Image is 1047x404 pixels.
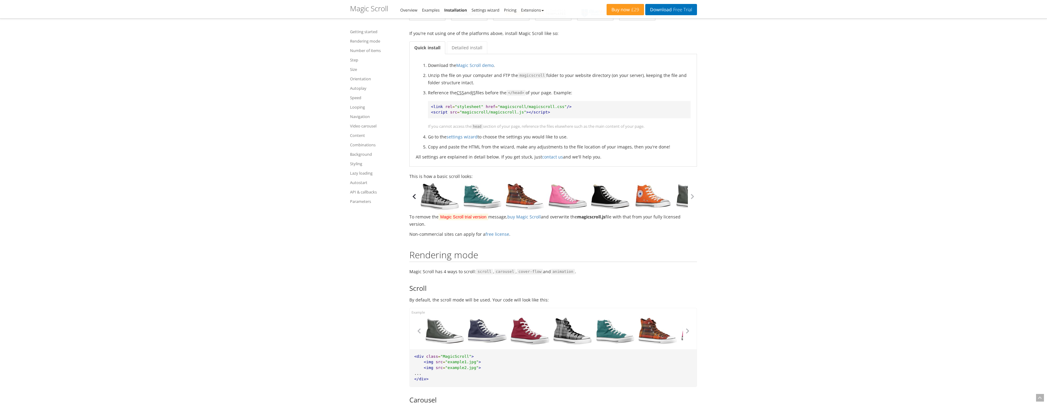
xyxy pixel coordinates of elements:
[350,66,402,73] a: Size
[409,250,697,262] h2: Rendering mode
[476,269,493,274] code: scroll
[414,354,424,359] span: <div
[422,7,439,13] a: Examples
[431,110,448,114] span: <script
[409,213,697,228] p: To remove the message, and overwrite the file with that from your fully licensed version.
[428,62,691,69] li: Download the .
[542,154,563,160] a: contact us
[471,354,474,359] span: >
[485,231,509,237] a: free license
[526,110,550,114] span: ></script>
[551,269,575,274] code: animation
[428,89,691,96] p: Reference the and files before the of your page. Example:
[446,134,478,140] a: settings wizard
[518,73,546,78] code: magicscroll
[350,122,402,130] a: Video carousel
[577,214,605,220] strong: magicscroll.js
[409,41,445,54] a: Quick install
[517,269,543,274] code: cover-flow
[424,360,433,364] span: <img
[504,7,516,13] a: Pricing
[445,104,452,109] span: rel
[443,360,445,364] span: =
[438,354,440,359] span: =
[350,160,402,167] a: Styling
[409,30,697,37] p: If you're not using one of the platforms above, install Magic Scroll like so:
[409,296,697,303] p: By default, the scroll mode will be used. Your code will look like this:
[445,365,479,370] span: "example2.jpg"
[436,360,443,364] span: src
[478,360,481,364] span: >
[350,47,402,54] a: Number of items
[350,5,388,12] h1: Magic Scroll
[457,90,464,96] acronym: Cascading Style Sheet
[471,124,483,129] code: head
[350,141,402,148] a: Combinations
[455,104,483,109] span: "stylesheet"
[350,169,402,177] a: Lazy loading
[440,354,471,359] span: "MagicScroll"
[443,365,445,370] span: =
[409,284,697,292] h3: Scroll
[409,396,697,403] h3: Carousel
[428,143,691,150] li: Copy and paste the HTML from the wizard, make any adjustments to the file location of your images...
[350,75,402,82] a: Orientation
[494,269,516,274] code: carousel
[672,7,692,12] span: Free Trial
[456,62,494,68] a: Magic Scroll demo
[409,268,697,275] p: Magic Scroll has 4 ways to scroll: , , and .
[428,133,691,140] li: Go to the to choose the settings you would like to use.
[414,371,421,376] span: ...
[431,104,443,109] span: <link
[439,214,488,220] mark: Magic Scroll trial version
[428,123,691,130] p: If you cannot access the section of your page, reference the files elsewhere such as the main con...
[350,85,402,92] a: Autoplay
[630,7,639,12] span: £29
[426,354,438,359] span: class
[350,113,402,120] a: Navigation
[507,214,541,220] a: buy Magic Scroll
[350,28,402,35] a: Getting started
[350,103,402,111] a: Looping
[478,365,481,370] span: >
[495,104,498,109] span: =
[607,4,644,15] a: Buy now£29
[350,56,402,64] a: Step
[350,198,402,205] a: Parameters
[414,377,429,381] span: </div>
[486,104,495,109] span: href
[350,188,402,196] a: API & callbacks
[471,7,499,13] a: Settings wizard
[460,110,526,114] span: "magicscroll/magicscroll.js"
[498,104,567,109] span: "magicscroll/magicscroll.css"
[350,151,402,158] a: Background
[521,7,544,13] a: Extensions
[350,179,402,186] a: Autostart
[428,72,691,86] li: Unzip the file on your computer and FTP the folder to your website directory (on your server), ke...
[457,110,460,114] span: =
[567,104,572,109] span: />
[452,104,455,109] span: =
[424,365,433,370] span: <img
[436,365,443,370] span: src
[645,4,697,15] a: DownloadFree Trial
[506,90,526,96] code: </head>
[450,110,457,114] span: src
[444,7,467,13] a: Installation
[350,132,402,139] a: Content
[400,7,417,13] a: Overview
[350,94,402,101] a: Speed
[445,360,479,364] span: "example1.jpg"
[350,37,402,45] a: Rendering mode
[447,41,487,54] a: Detailed install
[472,90,476,96] acronym: JavaScript
[409,173,697,180] p: This is how a basic scroll looks:
[416,153,691,160] p: All settings are explained in detail below. If you get stuck, just and we'll help you.
[409,231,697,238] p: Non-commercial sites can apply for a .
